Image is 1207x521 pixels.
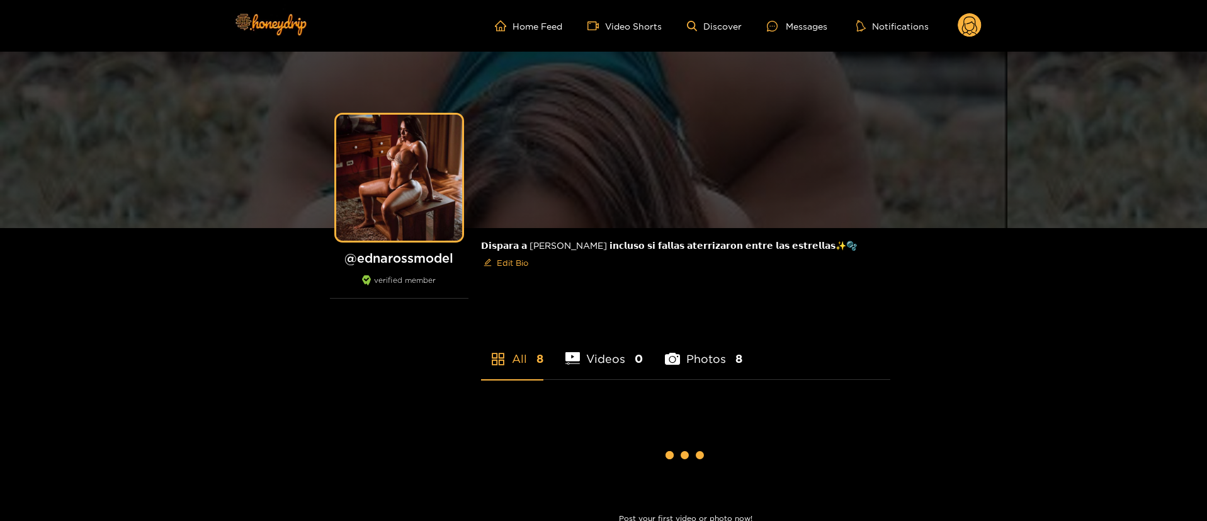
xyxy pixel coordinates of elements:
div: 𝗗𝗶𝘀𝗽𝗮𝗿𝗮 𝗮 [PERSON_NAME] 𝗶𝗻𝗰𝗹𝘂𝘀𝗼 𝘀𝗶 𝗳𝗮𝗹𝗹𝗮𝘀 𝗮𝘁𝗲𝗿𝗿𝗶𝘇𝗮𝗿𝗼𝗻 𝗲𝗻𝘁𝗿𝗲 𝗹𝗮𝘀 𝗲𝘀𝘁𝗿𝗲𝗹𝗹𝗮𝘀✨🫧 [481,228,890,283]
a: Video Shorts [587,20,662,31]
span: appstore [490,352,506,367]
span: 8 [735,351,742,367]
span: edit [484,258,492,268]
li: Videos [565,323,643,379]
li: Photos [665,323,742,379]
button: Notifications [853,20,932,32]
span: 8 [536,351,543,367]
a: Home Feed [495,20,562,31]
a: Discover [687,21,742,31]
div: verified member [330,275,468,299]
h1: @ ednarossmodel [330,250,468,266]
span: video-camera [587,20,605,31]
li: All [481,323,543,379]
div: Messages [767,19,827,33]
button: editEdit Bio [481,253,531,273]
span: home [495,20,513,31]
span: 0 [635,351,643,367]
span: Edit Bio [497,256,528,269]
